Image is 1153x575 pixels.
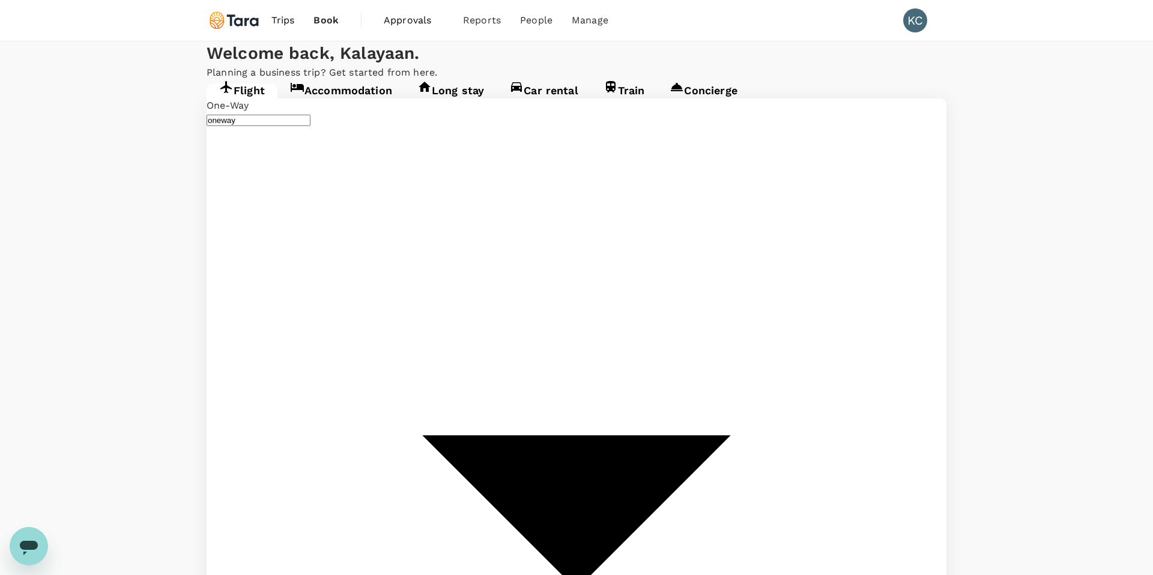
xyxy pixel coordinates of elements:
[591,84,658,106] a: Train
[207,98,946,113] div: One-Way
[497,84,591,106] a: Car rental
[207,65,946,80] p: Planning a business trip? Get started from here.
[10,527,48,565] iframe: Button to launch messaging window
[572,13,608,28] span: Manage
[463,13,501,28] span: Reports
[657,84,749,106] a: Concierge
[520,13,552,28] span: People
[903,8,927,32] div: KC
[384,13,444,28] span: Approvals
[207,7,262,34] img: Tara Climate Ltd
[405,84,497,106] a: Long stay
[277,84,405,106] a: Accommodation
[271,13,295,28] span: Trips
[313,13,339,28] span: Book
[207,41,946,65] div: Welcome back , Kalayaan .
[207,84,277,106] a: Flight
